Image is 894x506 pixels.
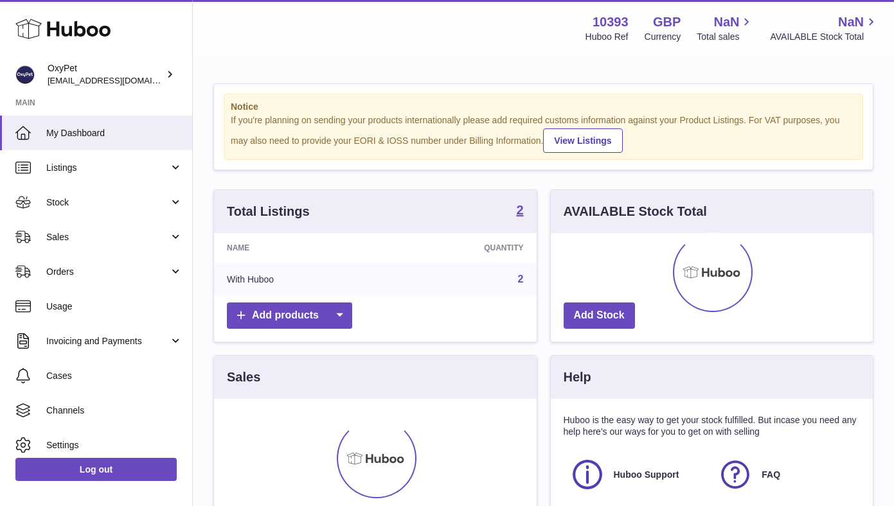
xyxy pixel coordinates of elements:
[214,263,384,296] td: With Huboo
[564,203,707,220] h3: AVAILABLE Stock Total
[614,469,679,481] span: Huboo Support
[770,13,879,43] a: NaN AVAILABLE Stock Total
[593,13,629,31] strong: 10393
[718,457,854,492] a: FAQ
[15,65,35,84] img: info@oxypet.co.uk
[46,439,183,451] span: Settings
[543,128,622,153] a: View Listings
[46,370,183,382] span: Cases
[48,75,189,85] span: [EMAIL_ADDRESS][DOMAIN_NAME]
[227,302,352,329] a: Add products
[697,31,754,43] span: Total sales
[214,233,384,263] th: Name
[697,13,754,43] a: NaN Total sales
[653,13,681,31] strong: GBP
[570,457,706,492] a: Huboo Support
[46,266,169,278] span: Orders
[48,62,163,87] div: OxyPet
[15,458,177,481] a: Log out
[227,203,310,220] h3: Total Listings
[762,469,780,481] span: FAQ
[518,274,524,284] a: 2
[46,335,169,347] span: Invoicing and Payments
[564,414,861,439] p: Huboo is the easy way to get your stock fulfilled. But incase you need any help here's our ways f...
[586,31,629,43] div: Huboo Ref
[46,196,169,209] span: Stock
[46,162,169,174] span: Listings
[46,231,169,243] span: Sales
[713,13,739,31] span: NaN
[384,233,537,263] th: Quantity
[645,31,681,43] div: Currency
[227,369,260,386] h3: Sales
[231,101,856,113] strong: Notice
[770,31,879,43] span: AVAILABLE Stock Total
[564,302,635,329] a: Add Stock
[564,369,591,386] h3: Help
[46,405,183,417] span: Channels
[516,204,523,216] strong: 2
[231,114,856,153] div: If you're planning on sending your products internationally please add required customs informati...
[516,204,523,219] a: 2
[46,301,183,313] span: Usage
[46,127,183,139] span: My Dashboard
[838,13,864,31] span: NaN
